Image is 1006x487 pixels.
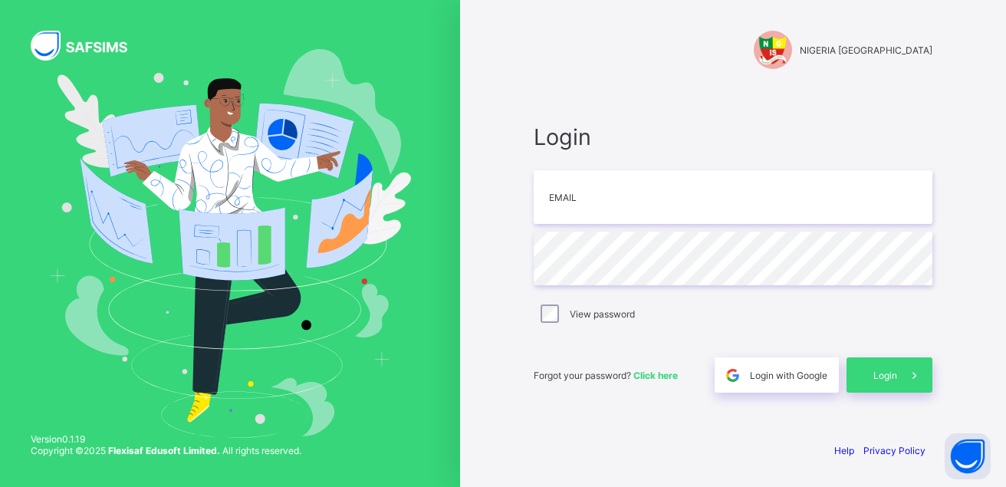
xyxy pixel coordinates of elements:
img: SAFSIMS Logo [31,31,146,61]
button: Open asap [945,433,991,479]
span: Login with Google [750,370,827,381]
a: Click here [633,370,678,381]
span: Version 0.1.19 [31,433,301,445]
a: Help [834,445,854,456]
label: View password [570,308,635,320]
span: Forgot your password? [534,370,678,381]
strong: Flexisaf Edusoft Limited. [108,445,220,456]
img: Hero Image [49,49,411,439]
img: google.396cfc9801f0270233282035f929180a.svg [724,367,741,384]
span: Copyright © 2025 All rights reserved. [31,445,301,456]
span: NIGERIA [GEOGRAPHIC_DATA] [800,44,932,56]
span: Login [873,370,897,381]
a: Privacy Policy [863,445,925,456]
span: Login [534,123,932,150]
